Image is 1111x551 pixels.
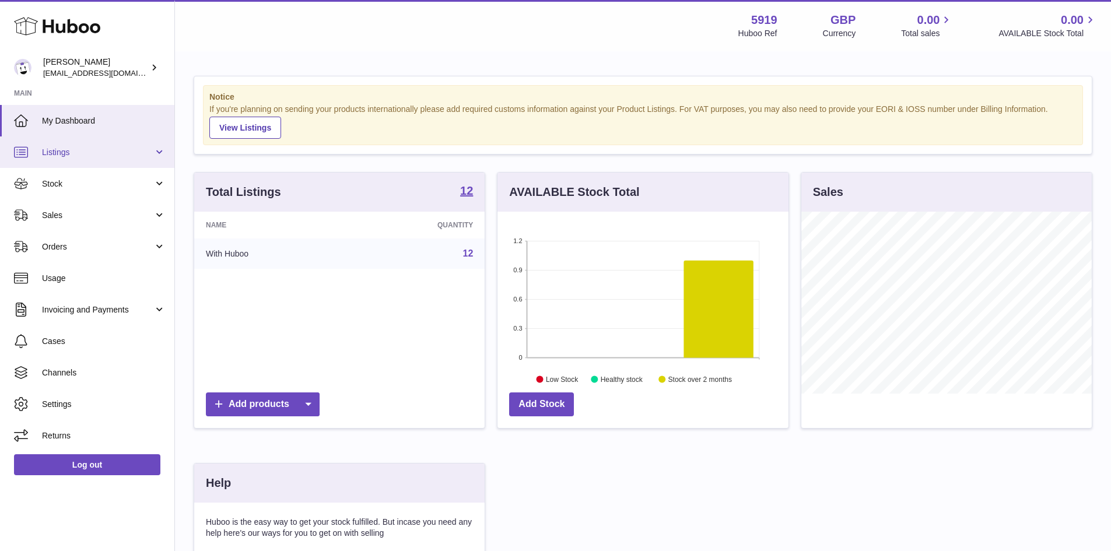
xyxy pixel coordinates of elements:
[514,266,523,273] text: 0.9
[460,185,473,196] strong: 12
[830,12,856,28] strong: GBP
[42,115,166,127] span: My Dashboard
[514,237,523,244] text: 1.2
[42,336,166,347] span: Cases
[998,28,1097,39] span: AVAILABLE Stock Total
[42,273,166,284] span: Usage
[42,399,166,410] span: Settings
[460,185,473,199] a: 12
[519,354,523,361] text: 0
[738,28,777,39] div: Huboo Ref
[42,430,166,441] span: Returns
[813,184,843,200] h3: Sales
[514,296,523,303] text: 0.6
[509,392,574,416] a: Add Stock
[206,184,281,200] h3: Total Listings
[43,68,171,78] span: [EMAIL_ADDRESS][DOMAIN_NAME]
[546,375,579,383] text: Low Stock
[42,210,153,221] span: Sales
[601,375,643,383] text: Healthy stock
[463,248,474,258] a: 12
[1061,12,1084,28] span: 0.00
[514,325,523,332] text: 0.3
[43,57,148,79] div: [PERSON_NAME]
[206,517,473,539] p: Huboo is the easy way to get your stock fulfilled. But incase you need any help here's our ways f...
[509,184,639,200] h3: AVAILABLE Stock Total
[194,238,348,269] td: With Huboo
[206,392,320,416] a: Add products
[209,92,1077,103] strong: Notice
[901,12,953,39] a: 0.00 Total sales
[42,178,153,189] span: Stock
[42,147,153,158] span: Listings
[901,28,953,39] span: Total sales
[42,304,153,315] span: Invoicing and Payments
[348,212,485,238] th: Quantity
[998,12,1097,39] a: 0.00 AVAILABLE Stock Total
[668,375,732,383] text: Stock over 2 months
[42,367,166,378] span: Channels
[209,117,281,139] a: View Listings
[823,28,856,39] div: Currency
[14,454,160,475] a: Log out
[917,12,940,28] span: 0.00
[42,241,153,252] span: Orders
[194,212,348,238] th: Name
[209,104,1077,139] div: If you're planning on sending your products internationally please add required customs informati...
[14,59,31,76] img: internalAdmin-5919@internal.huboo.com
[206,475,231,491] h3: Help
[751,12,777,28] strong: 5919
